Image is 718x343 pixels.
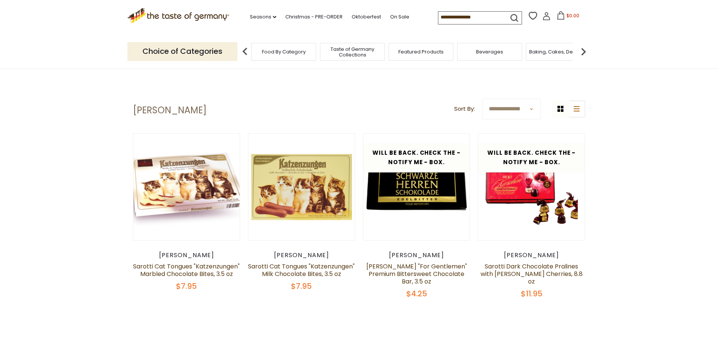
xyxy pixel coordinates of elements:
img: Sarotti [248,134,355,240]
a: [PERSON_NAME] "For Gentlemen" Premium Bittersweet Chocolate Bar, 3.5 oz [366,262,467,286]
label: Sort By: [454,104,475,114]
span: $7.95 [176,281,197,291]
img: Sarotti [363,134,470,240]
div: [PERSON_NAME] [248,252,355,259]
span: $11.95 [521,288,542,299]
p: Choice of Categories [127,42,237,61]
a: Food By Category [262,49,306,55]
h1: [PERSON_NAME] [133,105,207,116]
a: Christmas - PRE-ORDER [285,13,343,21]
span: $0.00 [566,12,579,19]
a: Featured Products [398,49,444,55]
a: Baking, Cakes, Desserts [529,49,588,55]
a: On Sale [390,13,409,21]
img: next arrow [576,44,591,59]
img: Sarotti [133,134,240,240]
a: Seasons [250,13,276,21]
div: [PERSON_NAME] [478,252,585,259]
div: [PERSON_NAME] [133,252,240,259]
span: $7.95 [291,281,312,291]
a: Beverages [476,49,503,55]
button: $0.00 [552,11,584,23]
a: Sarotti Dark Chocolate Pralines with [PERSON_NAME] Cherries, 8.8 oz [481,262,583,286]
a: Oktoberfest [352,13,381,21]
div: [PERSON_NAME] [363,252,470,259]
a: Sarotti Cat Tongues "Katzenzungen" Milk Chocolate Bites, 3.5 oz [248,262,355,278]
a: Sarotti Cat Tongues "Katzenzungen" Marbled Chocolate Bites, 3.5 oz [133,262,240,278]
img: previous arrow [237,44,253,59]
span: $4.25 [406,288,427,299]
img: Sarotti [478,134,585,240]
a: Taste of Germany Collections [322,46,383,58]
